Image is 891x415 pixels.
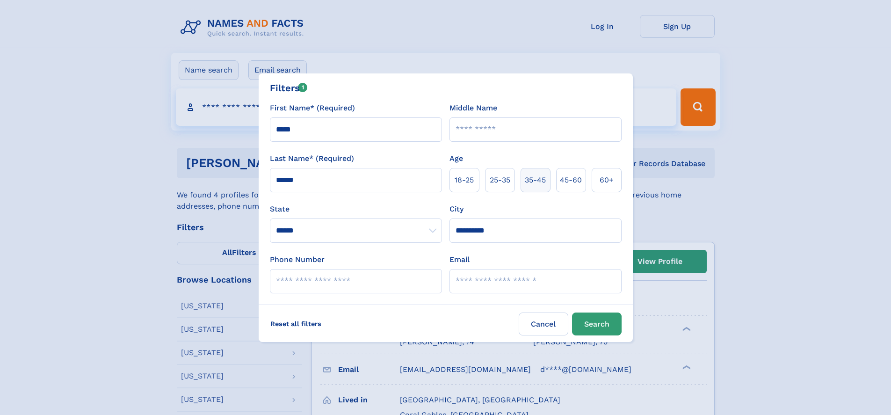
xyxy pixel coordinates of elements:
label: Last Name* (Required) [270,153,354,164]
label: State [270,204,442,215]
label: Reset all filters [264,313,327,335]
label: City [449,204,464,215]
span: 18‑25 [455,175,474,186]
span: 45‑60 [560,175,582,186]
span: 60+ [600,175,614,186]
button: Search [572,313,622,335]
label: Age [449,153,463,164]
label: First Name* (Required) [270,102,355,114]
span: 35‑45 [525,175,546,186]
label: Email [449,254,470,265]
div: Filters [270,81,308,95]
label: Phone Number [270,254,325,265]
label: Cancel [519,313,568,335]
label: Middle Name [449,102,497,114]
span: 25‑35 [490,175,510,186]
